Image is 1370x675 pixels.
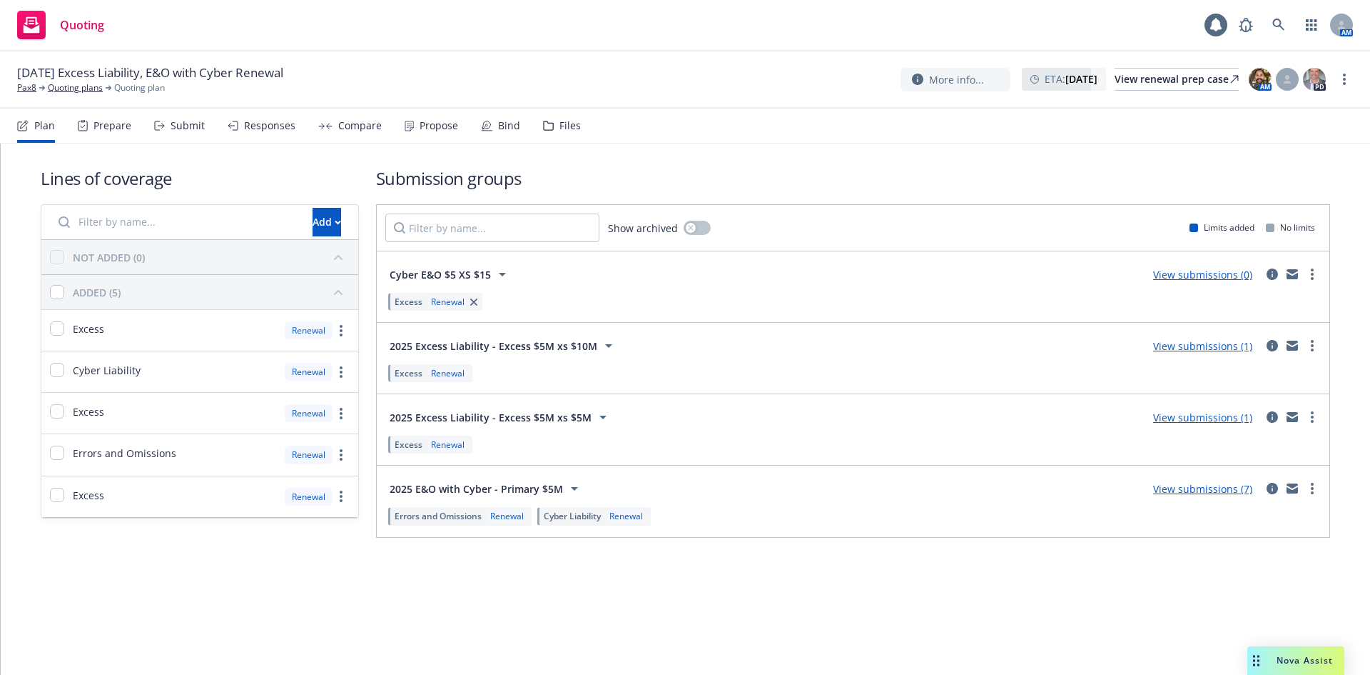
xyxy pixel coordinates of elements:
[1045,71,1097,86] span: ETA :
[48,81,103,94] a: Quoting plans
[1065,72,1097,86] strong: [DATE]
[34,120,55,131] div: Plan
[333,488,350,505] a: more
[390,267,491,282] span: Cyber E&O $5 XS $15
[428,296,467,308] div: Renewal
[333,405,350,422] a: more
[73,281,350,304] button: ADDED (5)
[73,321,104,336] span: Excess
[285,446,333,464] div: Renewal
[73,250,145,265] div: NOT ADDED (0)
[385,214,599,242] input: Filter by name...
[1264,266,1281,283] a: circleInformation
[420,120,458,131] div: Propose
[1189,221,1254,234] div: Limits added
[73,488,104,503] span: Excess
[1264,337,1281,354] a: circleInformation
[1297,11,1326,39] a: Switch app
[428,367,467,379] div: Renewal
[1264,480,1281,497] a: circleInformation
[1153,268,1252,281] a: View submissions (0)
[1304,266,1321,283] a: more
[385,474,587,503] button: 2025 E&O with Cyber - Primary $5M
[1284,409,1301,426] a: mail
[390,481,563,496] span: 2025 E&O with Cyber - Primary $5M
[1304,409,1321,426] a: more
[73,446,176,461] span: Errors and Omissions
[285,363,333,381] div: Renewal
[498,120,520,131] div: Bind
[1115,68,1239,91] a: View renewal prep case
[395,510,482,522] span: Errors and Omissions
[50,208,304,236] input: Filter by name...
[395,439,422,451] span: Excess
[73,363,141,378] span: Cyber Liability
[1304,480,1321,497] a: more
[73,285,121,300] div: ADDED (5)
[1247,646,1265,675] div: Drag to move
[1264,409,1281,426] a: circleInformation
[93,120,131,131] div: Prepare
[559,120,581,131] div: Files
[73,246,350,269] button: NOT ADDED (0)
[73,404,104,419] span: Excess
[1266,221,1315,234] div: No limits
[333,364,350,381] a: more
[390,339,597,354] span: 2025 Excess Liability - Excess $5M xs $10M
[1336,71,1353,88] a: more
[1247,646,1344,675] button: Nova Assist
[244,120,295,131] div: Responses
[1232,11,1260,39] a: Report a Bug
[285,321,333,339] div: Renewal
[333,322,350,339] a: more
[544,510,601,522] span: Cyber Liability
[1115,69,1239,90] div: View renewal prep case
[11,5,110,45] a: Quoting
[929,72,984,87] span: More info...
[1264,11,1293,39] a: Search
[1249,68,1272,91] img: photo
[376,166,1330,190] h1: Submission groups
[1304,337,1321,354] a: more
[1277,654,1333,666] span: Nova Assist
[385,260,515,289] button: Cyber E&O $5 XS $15
[1153,411,1252,424] a: View submissions (1)
[1284,480,1301,497] a: mail
[1153,339,1252,353] a: View submissions (1)
[338,120,382,131] div: Compare
[607,510,646,522] div: Renewal
[285,488,333,506] div: Renewal
[385,331,621,360] button: 2025 Excess Liability - Excess $5M xs $10M
[313,208,341,236] button: Add
[17,64,283,81] span: [DATE] Excess Liability, E&O with Cyber Renewal
[17,81,36,94] a: Pax8
[1284,266,1301,283] a: mail
[60,19,104,31] span: Quoting
[1284,337,1301,354] a: mail
[171,120,205,131] div: Submit
[428,439,467,451] div: Renewal
[395,296,422,308] span: Excess
[390,410,592,425] span: 2025 Excess Liability - Excess $5M xs $5M
[385,403,616,431] button: 2025 Excess Liability - Excess $5M xs $5M
[900,68,1010,91] button: More info...
[608,221,678,236] span: Show archived
[1153,482,1252,496] a: View submissions (7)
[395,367,422,379] span: Excess
[333,446,350,464] a: more
[41,166,359,190] h1: Lines of coverage
[114,81,165,94] span: Quoting plan
[1303,68,1326,91] img: photo
[285,404,333,422] div: Renewal
[487,510,527,522] div: Renewal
